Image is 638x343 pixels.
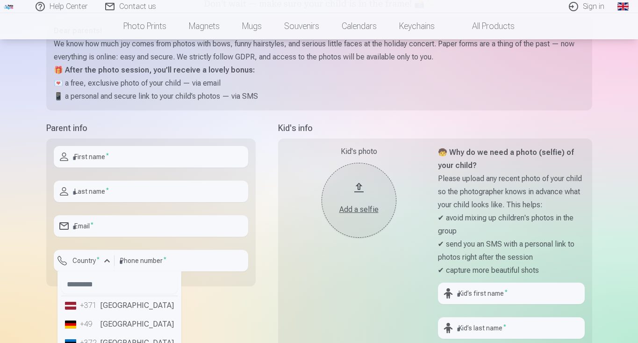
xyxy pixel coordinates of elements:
strong: 🧒 Why do we need a photo (selfie) of your child? [438,148,574,170]
p: ✔ send you an SMS with a personal link to photos right after the session [438,238,585,264]
a: All products [446,13,526,39]
p: ✔ avoid mixing up children's photos in the group [438,212,585,238]
li: [GEOGRAPHIC_DATA] [61,315,178,334]
div: Kid's photo [286,146,432,157]
a: Mugs [231,13,273,39]
p: We know how much joy comes from photos with bows, funny hairstyles, and serious little faces at t... [54,37,585,64]
div: +371 [80,300,99,311]
div: Add a selfie [331,204,387,215]
p: ✔ capture more beautiful shots [438,264,585,277]
a: Magnets [178,13,231,39]
img: /fa3 [4,4,14,9]
p: 💌 a free, exclusive photo of your child — via email [54,77,585,90]
li: [GEOGRAPHIC_DATA] [61,296,178,315]
h5: Parent info [46,122,256,135]
h5: Kid's info [278,122,592,135]
div: +49 [80,319,99,330]
a: Photo prints [112,13,178,39]
strong: 🎁 After the photo session, you’ll receive a lovely bonus: [54,66,255,74]
p: Please upload any recent photo of your child so the photographer knows in advance what your child... [438,172,585,212]
button: Add a selfie [322,163,396,238]
p: 📱 a personal and secure link to your child’s photos — via SMS [54,90,585,103]
a: Calendars [330,13,388,39]
a: Souvenirs [273,13,330,39]
a: Keychains [388,13,446,39]
button: Country* [54,250,115,271]
label: Country [69,256,103,265]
